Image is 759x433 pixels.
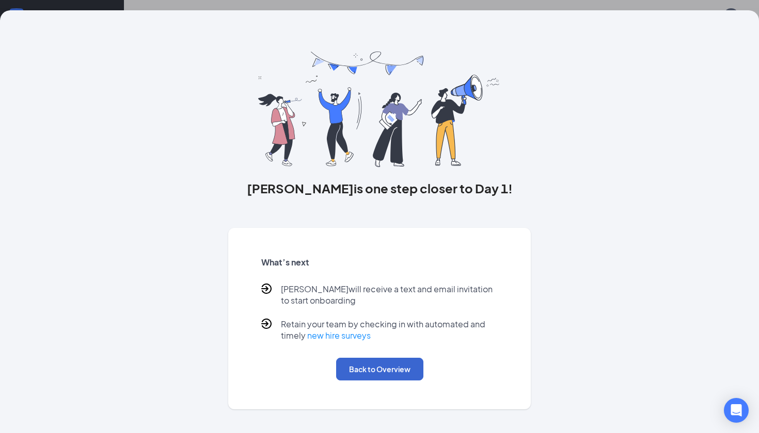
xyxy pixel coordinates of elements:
button: Back to Overview [336,358,423,380]
p: Retain your team by checking in with automated and timely [281,319,498,341]
h3: [PERSON_NAME] is one step closer to Day 1! [228,179,531,197]
h5: What’s next [261,257,498,268]
img: you are all set [258,52,500,167]
a: new hire surveys [307,330,371,341]
p: [PERSON_NAME] will receive a text and email invitation to start onboarding [281,284,498,306]
div: Open Intercom Messenger [724,398,749,423]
